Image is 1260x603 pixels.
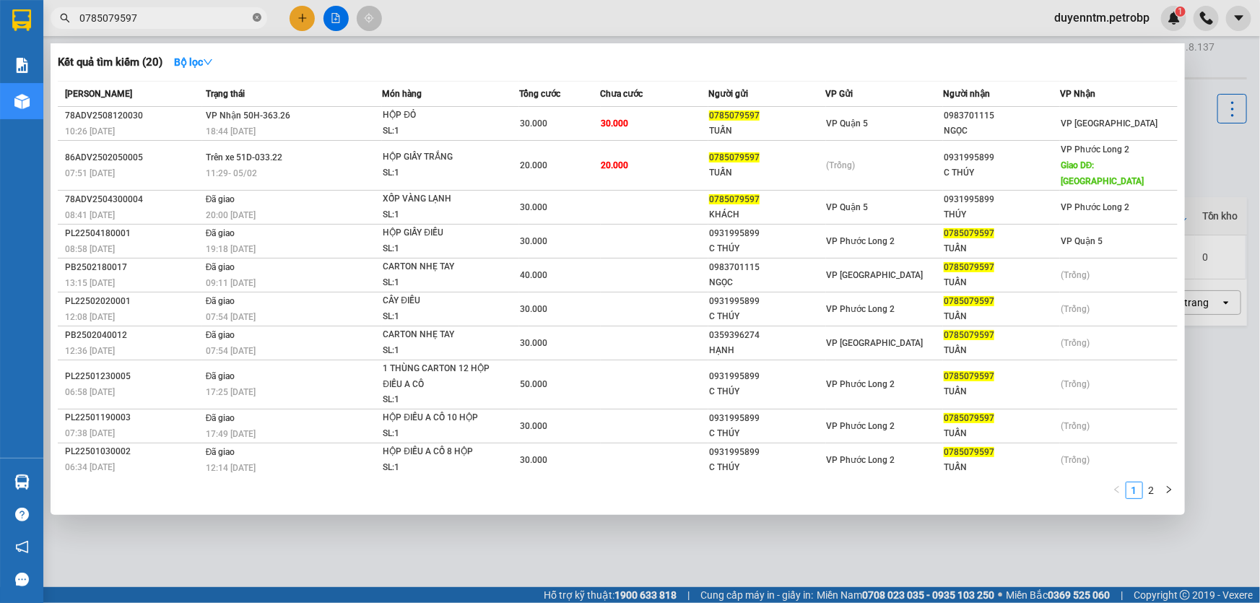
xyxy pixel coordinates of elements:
[14,474,30,490] img: warehouse-icon
[206,262,235,272] span: Đã giao
[944,296,994,306] span: 0785079597
[65,294,201,309] div: PL22502020001
[203,57,213,67] span: down
[206,126,256,136] span: 18:44 [DATE]
[827,379,895,389] span: VP Phước Long 2
[827,270,924,280] span: VP [GEOGRAPHIC_DATA]
[601,89,643,99] span: Chưa cước
[206,296,235,306] span: Đã giao
[519,89,560,99] span: Tổng cước
[58,55,162,70] h3: Kết quả tìm kiếm ( 20 )
[944,228,994,238] span: 0785079597
[709,384,825,399] div: C THÚY
[944,447,994,457] span: 0785079597
[827,304,895,314] span: VP Phước Long 2
[827,160,856,170] span: (Trống)
[1061,160,1144,186] span: Giao DĐ: [GEOGRAPHIC_DATA]
[520,118,547,129] span: 30.000
[383,149,491,165] div: HỘP GIẤY TRẮNG
[601,160,629,170] span: 20.000
[206,89,245,99] span: Trạng thái
[709,328,825,343] div: 0359396274
[1061,338,1090,348] span: (Trống)
[174,56,213,68] strong: Bộ lọc
[383,108,491,123] div: HỘP ĐỎ
[827,338,924,348] span: VP [GEOGRAPHIC_DATA]
[383,207,491,223] div: SL: 1
[709,207,825,222] div: KHÁCH
[1113,485,1121,494] span: left
[162,51,225,74] button: Bộ lọcdown
[709,194,760,204] span: 0785079597
[383,343,491,359] div: SL: 1
[12,9,31,31] img: logo-vxr
[520,379,547,389] span: 50.000
[15,540,29,554] span: notification
[520,236,547,246] span: 30.000
[206,244,256,254] span: 19:18 [DATE]
[383,444,491,460] div: HỘP ĐIỀU A CỒ 8 HỘP
[709,426,825,441] div: C THÚY
[65,89,132,99] span: [PERSON_NAME]
[253,13,261,22] span: close-circle
[1061,304,1090,314] span: (Trống)
[1061,379,1090,389] span: (Trống)
[206,429,256,439] span: 17:49 [DATE]
[206,168,257,178] span: 11:29 - 05/02
[383,191,491,207] div: XỐP VÀNG LẠNH
[1061,270,1090,280] span: (Trống)
[206,463,256,473] span: 12:14 [DATE]
[383,426,491,442] div: SL: 1
[1108,482,1126,499] button: left
[206,387,256,397] span: 17:25 [DATE]
[944,241,1059,256] div: TUẤN
[1144,482,1160,498] a: 2
[253,12,261,25] span: close-circle
[65,168,115,178] span: 07:51 [DATE]
[827,202,869,212] span: VP Quận 5
[944,108,1059,123] div: 0983701115
[65,328,201,343] div: PB2502040012
[1126,482,1142,498] a: 1
[206,152,282,162] span: Trên xe 51D-033.22
[383,361,491,392] div: 1 THÙNG CARTON 12 HỘP ĐIỀU A CỒ
[709,309,825,324] div: C THÚY
[709,165,825,181] div: TUẤN
[1061,202,1129,212] span: VP Phước Long 2
[944,371,994,381] span: 0785079597
[383,225,491,241] div: HỘP GIẤY ĐIỀU
[709,226,825,241] div: 0931995899
[65,244,115,254] span: 08:58 [DATE]
[520,270,547,280] span: 40.000
[709,411,825,426] div: 0931995899
[827,455,895,465] span: VP Phước Long 2
[206,278,256,288] span: 09:11 [DATE]
[826,89,853,99] span: VP Gửi
[15,508,29,521] span: question-circle
[520,202,547,212] span: 30.000
[520,304,547,314] span: 30.000
[14,94,30,109] img: warehouse-icon
[1061,118,1157,129] span: VP [GEOGRAPHIC_DATA]
[206,210,256,220] span: 20:00 [DATE]
[709,241,825,256] div: C THÚY
[206,194,235,204] span: Đã giao
[709,275,825,290] div: NGỌC
[65,444,201,459] div: PL22501030002
[520,455,547,465] span: 30.000
[65,428,115,438] span: 07:38 [DATE]
[65,369,201,384] div: PL22501230005
[520,160,547,170] span: 20.000
[944,460,1059,475] div: TUẤN
[383,241,491,257] div: SL: 1
[944,207,1059,222] div: THÚY
[520,421,547,431] span: 30.000
[1143,482,1160,499] li: 2
[383,275,491,291] div: SL: 1
[383,327,491,343] div: CARTON NHẸ TAY
[709,343,825,358] div: HẠNH
[1061,455,1090,465] span: (Trống)
[708,89,748,99] span: Người gửi
[827,236,895,246] span: VP Phước Long 2
[943,89,990,99] span: Người nhận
